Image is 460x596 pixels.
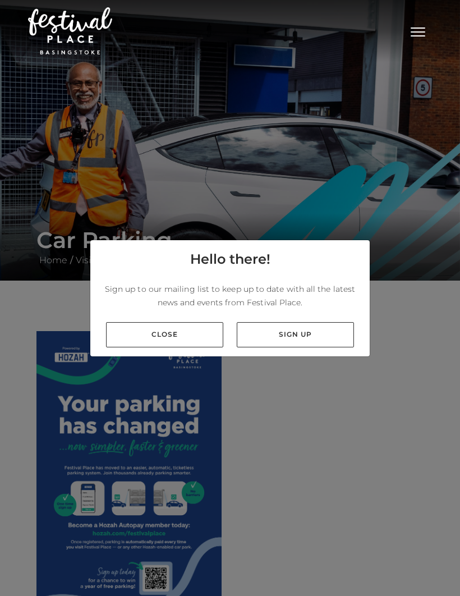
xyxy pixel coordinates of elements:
button: Toggle navigation [404,22,432,39]
p: Sign up to our mailing list to keep up to date with all the latest news and events from Festival ... [99,282,361,309]
h4: Hello there! [190,249,270,269]
img: Festival Place Logo [28,7,112,54]
a: Close [106,322,223,347]
a: Sign up [237,322,354,347]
